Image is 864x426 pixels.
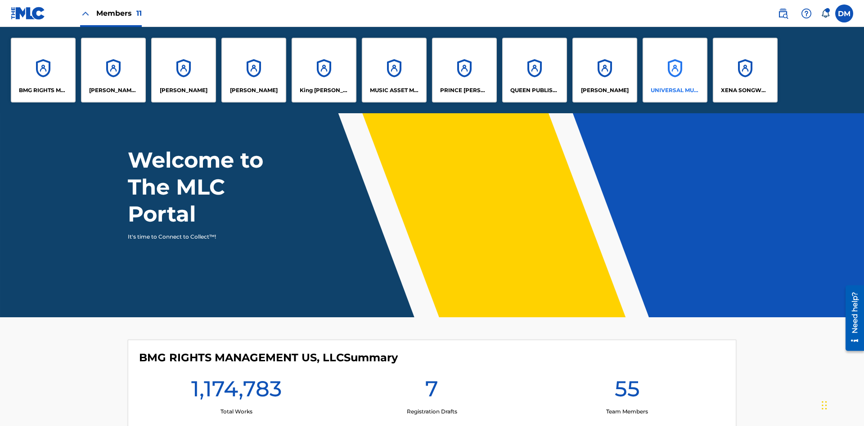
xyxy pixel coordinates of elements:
p: ELVIS COSTELLO [160,86,207,94]
a: AccountsMUSIC ASSET MANAGEMENT (MAM) [362,38,427,102]
a: Accounts[PERSON_NAME] [221,38,286,102]
a: AccountsPRINCE [PERSON_NAME] [432,38,497,102]
p: XENA SONGWRITER [721,86,770,94]
p: PRINCE MCTESTERSON [440,86,489,94]
a: Public Search [774,4,792,22]
iframe: Resource Center [839,282,864,355]
p: CLEO SONGWRITER [89,86,138,94]
h1: 7 [425,375,438,408]
h1: 55 [615,375,640,408]
span: 11 [136,9,142,18]
div: Drag [822,392,827,419]
a: AccountsKing [PERSON_NAME] [292,38,356,102]
iframe: Chat Widget [819,383,864,426]
p: BMG RIGHTS MANAGEMENT US, LLC [19,86,68,94]
p: MUSIC ASSET MANAGEMENT (MAM) [370,86,419,94]
h4: BMG RIGHTS MANAGEMENT US, LLC [139,351,398,364]
h1: 1,174,783 [191,375,282,408]
p: Total Works [220,408,252,416]
a: Accounts[PERSON_NAME] [572,38,637,102]
img: Close [80,8,91,19]
p: Team Members [606,408,648,416]
p: EYAMA MCSINGER [230,86,278,94]
div: User Menu [835,4,853,22]
a: Accounts[PERSON_NAME] [151,38,216,102]
p: UNIVERSAL MUSIC PUB GROUP [651,86,700,94]
img: search [778,8,788,19]
p: King McTesterson [300,86,349,94]
a: AccountsUNIVERSAL MUSIC PUB GROUP [643,38,707,102]
span: Members [96,8,142,18]
img: help [801,8,812,19]
p: It's time to Connect to Collect™! [128,233,284,241]
a: AccountsBMG RIGHTS MANAGEMENT US, LLC [11,38,76,102]
div: Notifications [821,9,830,18]
p: Registration Drafts [407,408,457,416]
a: AccountsXENA SONGWRITER [713,38,778,102]
img: MLC Logo [11,7,45,20]
div: Help [797,4,815,22]
h1: Welcome to The MLC Portal [128,146,296,227]
p: RONALD MCTESTERSON [581,86,629,94]
p: QUEEN PUBLISHA [510,86,559,94]
a: Accounts[PERSON_NAME] SONGWRITER [81,38,146,102]
a: AccountsQUEEN PUBLISHA [502,38,567,102]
